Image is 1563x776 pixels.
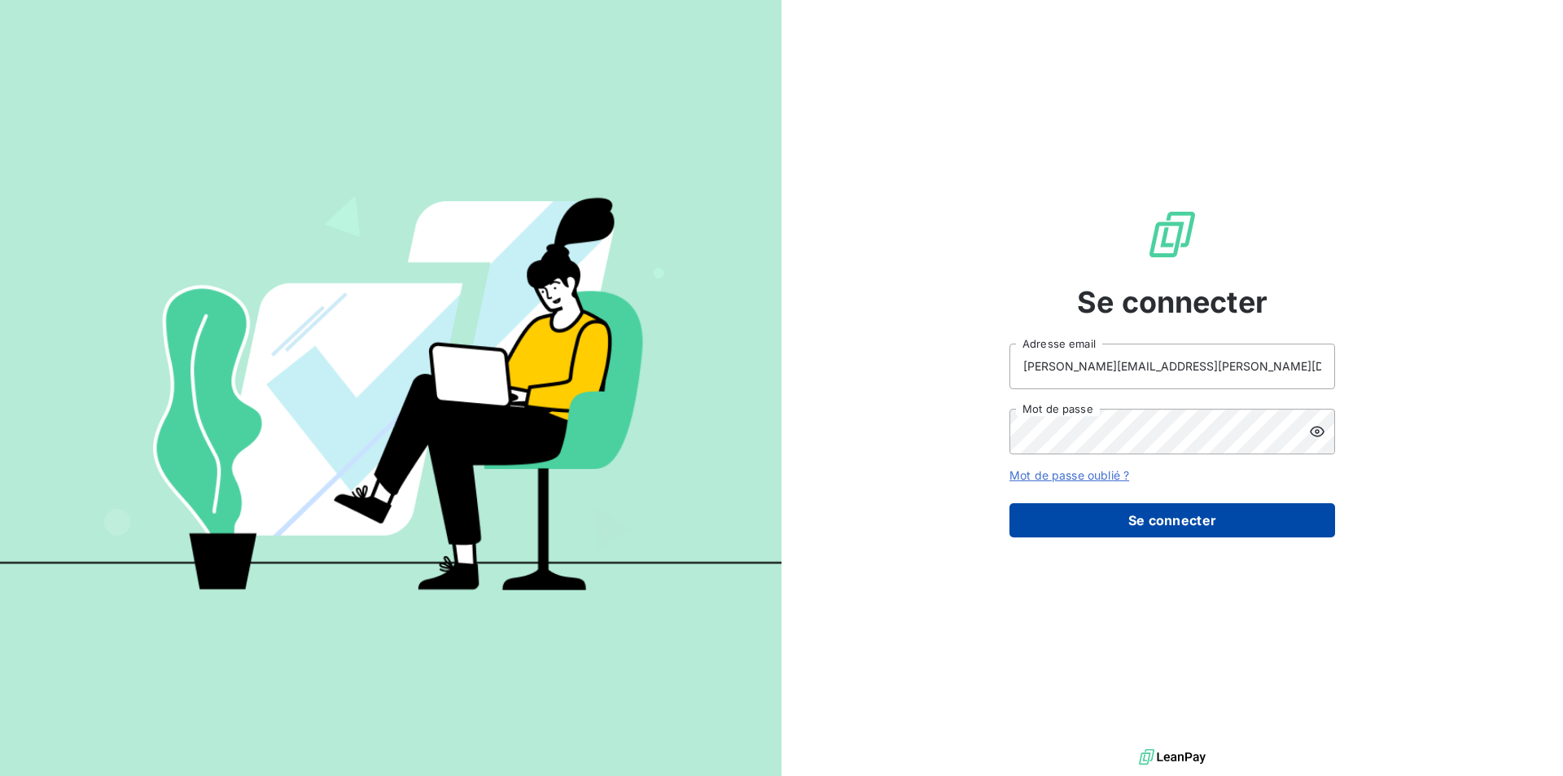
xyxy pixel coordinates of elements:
[1077,280,1267,324] span: Se connecter
[1009,468,1129,482] a: Mot de passe oublié ?
[1139,745,1206,769] img: logo
[1009,503,1335,537] button: Se connecter
[1146,208,1198,261] img: Logo LeanPay
[1009,344,1335,389] input: placeholder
